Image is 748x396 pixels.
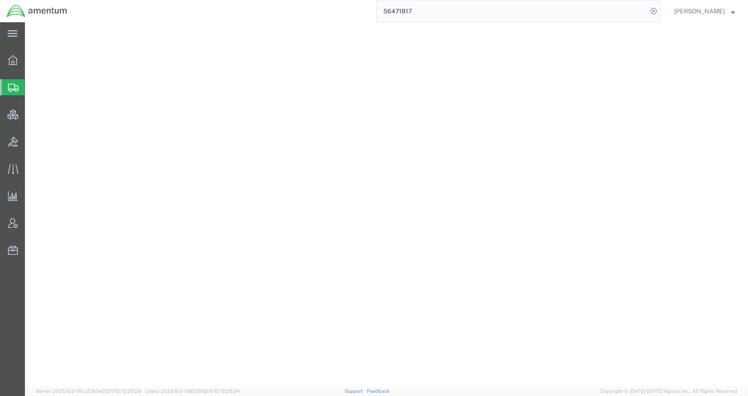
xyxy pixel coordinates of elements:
[105,388,141,394] span: [DATE] 12:29:29
[674,6,736,16] button: [PERSON_NAME]
[203,388,240,394] span: [DATE] 12:25:34
[25,22,748,387] iframe: FS Legacy Container
[36,388,141,394] span: Server: 2025.16.0-1ffcc23b9e2
[345,388,367,394] a: Support
[377,0,647,22] input: Search for shipment number, reference number
[145,388,240,394] span: Client: 2025.16.0-1592391
[674,6,725,16] span: Kent Gilman
[367,388,390,394] a: Feedback
[6,4,68,18] img: logo
[600,388,737,395] span: Copyright © [DATE]-[DATE] Agistix Inc., All Rights Reserved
